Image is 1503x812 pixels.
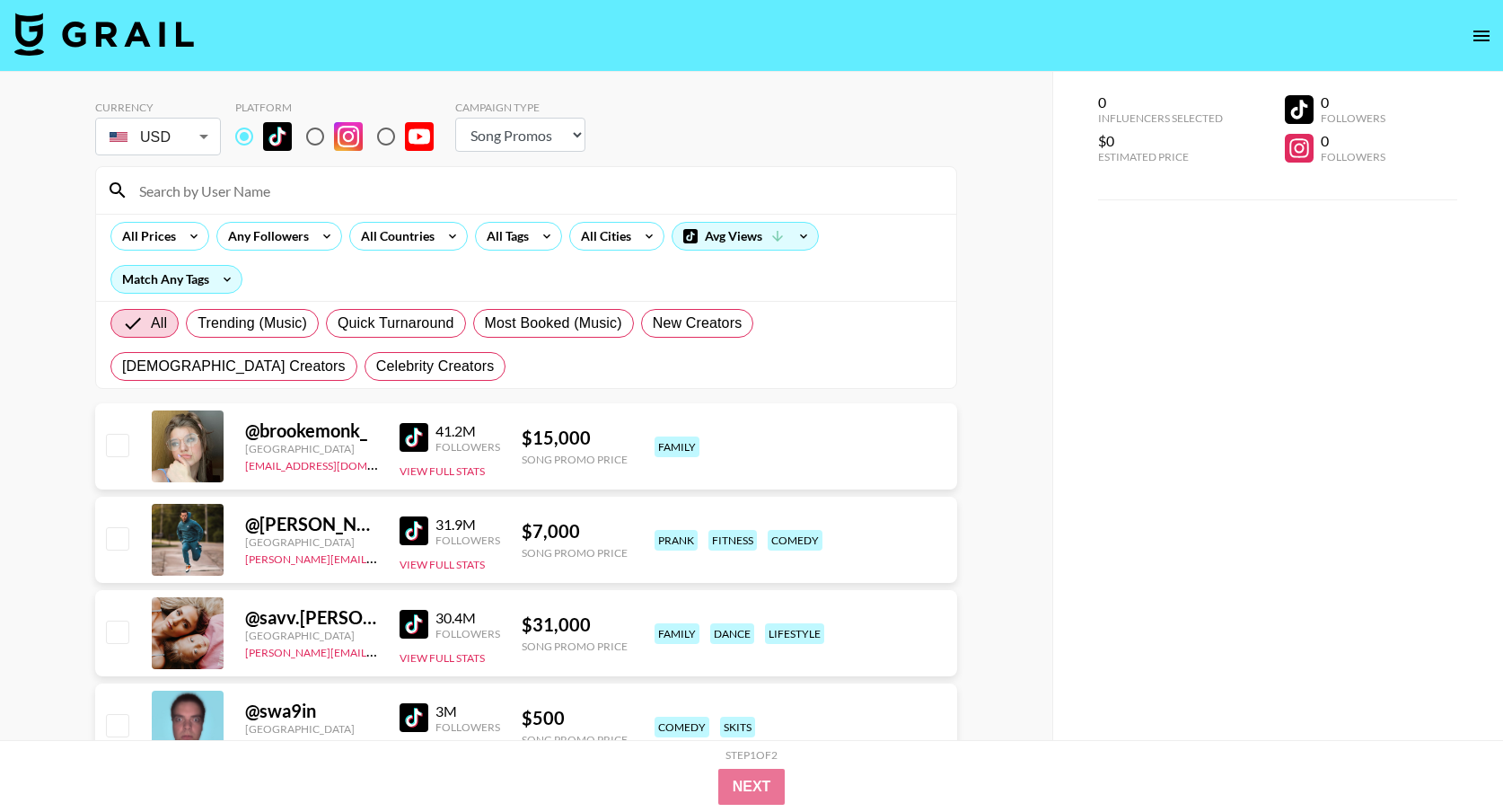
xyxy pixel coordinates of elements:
button: View Full Stats [400,558,485,571]
div: All Prices [111,223,180,250]
img: TikTok [400,610,428,639]
div: Followers [1321,111,1385,125]
a: [PERSON_NAME][EMAIL_ADDRESS][DOMAIN_NAME] [245,549,511,566]
div: [GEOGRAPHIC_DATA] [245,442,378,455]
div: Avg Views [672,223,818,250]
span: Most Booked (Music) [485,313,622,334]
div: @ savv.[PERSON_NAME] [245,606,378,629]
div: All Tags [476,223,532,250]
div: Song Promo Price [522,546,628,560]
a: [PERSON_NAME][EMAIL_ADDRESS][DOMAIN_NAME] [245,642,511,659]
div: All Cities [570,223,635,250]
div: 3M [435,702,500,720]
span: New Creators [653,313,743,334]
div: comedy [768,530,822,551]
div: $ 15,000 [522,427,628,449]
div: fitness [708,530,757,551]
div: [GEOGRAPHIC_DATA] [245,629,378,642]
div: @ [PERSON_NAME].[PERSON_NAME] [245,513,378,535]
div: family [655,437,699,457]
div: Currency [95,101,221,114]
img: TikTok [400,516,428,545]
div: Influencers Selected [1098,111,1223,125]
div: [GEOGRAPHIC_DATA] [245,535,378,549]
div: $ 500 [522,707,628,729]
input: Search by User Name [128,176,945,205]
div: 0 [1098,93,1223,111]
div: 0 [1321,132,1385,150]
img: Instagram [334,122,363,151]
span: All [151,313,167,334]
img: TikTok [400,423,428,452]
span: Trending (Music) [198,313,307,334]
img: Grail Talent [14,13,194,56]
button: View Full Stats [400,651,485,665]
span: Celebrity Creators [376,356,495,377]
div: lifestyle [765,623,824,644]
span: [DEMOGRAPHIC_DATA] Creators [122,356,346,377]
div: Followers [435,720,500,734]
div: @ brookemonk_ [245,419,378,442]
div: Song Promo Price [522,733,628,746]
div: 30.4M [435,609,500,627]
div: Step 1 of 2 [725,748,778,762]
div: 31.9M [435,516,500,534]
a: [EMAIL_ADDRESS][DOMAIN_NAME] [245,455,426,472]
div: [GEOGRAPHIC_DATA] [245,722,378,736]
button: View Full Stats [400,464,485,478]
div: 41.2M [435,422,500,440]
div: $ 7,000 [522,520,628,543]
div: skits [720,717,755,737]
div: Song Promo Price [522,453,628,466]
div: Followers [435,440,500,454]
div: Platform [235,101,448,114]
div: Followers [435,627,500,640]
div: family [655,623,699,644]
div: $0 [1098,132,1223,150]
img: TikTok [263,122,292,151]
div: @ swa9in [245,700,378,722]
div: dance [710,623,754,644]
div: Followers [435,534,500,547]
iframe: Drift Widget Chat Controller [1413,722,1481,790]
div: Campaign Type [455,101,585,114]
button: open drawer [1463,18,1499,54]
div: Estimated Price [1098,150,1223,163]
div: $ 31,000 [522,613,628,636]
button: Next [718,769,786,805]
img: TikTok [400,703,428,732]
div: comedy [655,717,709,737]
div: Song Promo Price [522,640,628,653]
div: All Countries [350,223,438,250]
div: 0 [1321,93,1385,111]
div: Match Any Tags [111,266,242,293]
div: Any Followers [217,223,312,250]
div: prank [655,530,698,551]
div: USD [99,121,217,153]
span: Quick Turnaround [338,313,454,334]
div: Followers [1321,150,1385,163]
img: YouTube [405,122,434,151]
